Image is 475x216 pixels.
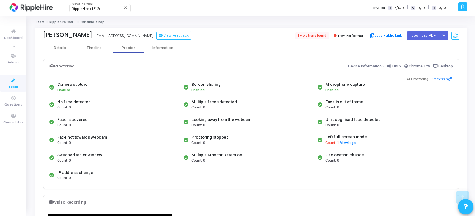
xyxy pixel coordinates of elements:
[57,140,71,146] span: Count: 0
[325,152,364,158] div: Geolocation change
[57,81,88,88] div: Camera capture
[388,6,392,10] span: T
[57,88,70,92] span: Enabled
[325,134,367,140] div: Left full-screen mode
[57,158,71,163] span: Count: 0
[438,64,453,68] span: Desktop
[191,140,205,146] span: Count: 0
[81,20,109,24] span: Candidate Report
[325,99,363,105] div: Face is out of frame
[325,158,339,163] span: Count: 0
[295,32,329,39] span: 1 violations found
[57,105,71,110] span: Count: 0
[438,5,446,11] span: 10/10
[4,35,23,41] span: Dashboard
[325,140,339,146] span: Count: 1
[123,5,128,10] mat-icon: Clear
[49,199,86,206] div: Video Recording
[95,33,153,39] div: [EMAIL_ADDRESS][DOMAIN_NAME]
[191,152,242,158] div: Multiple Monitor Detection
[428,4,429,11] span: |
[57,170,93,176] div: IP address change
[340,140,356,146] button: View logs
[407,4,408,11] span: |
[409,64,430,68] span: Chrome 129
[87,46,102,50] div: Timeline
[8,2,54,14] img: logo
[191,81,221,88] div: Screen sharing
[191,88,205,92] span: Enabled
[191,158,205,163] span: Count: 0
[4,102,22,108] span: Questions
[432,6,436,10] span: I
[191,134,229,140] div: Proctoring stopped
[440,31,448,40] div: Button group with nested dropdown
[57,134,107,140] div: Face not towards webcam
[3,120,23,125] span: Candidates
[325,81,365,88] div: Microphone capture
[72,7,100,11] span: RippleHire (1512)
[49,62,75,70] div: Proctoring
[49,20,98,24] a: Ripplehire Coding Assessment
[145,46,180,50] div: Information
[325,117,381,123] div: Unrecognised face detected
[57,123,71,128] span: Count: 0
[57,117,88,123] div: Face is covered
[111,46,145,50] div: Proctor
[429,77,452,82] span: - Processing
[394,5,404,11] span: 17/100
[35,20,44,24] a: Tests
[156,32,191,40] button: View Feedback
[411,6,415,10] span: C
[8,85,18,90] span: Tests
[57,152,102,158] div: Switched tab or window
[338,33,363,38] span: Low Performer
[368,31,404,40] button: Copy Public Link
[191,117,251,123] div: Looking away from the webcam
[54,46,66,50] div: Details
[191,105,205,110] span: Count: 0
[373,5,386,11] label: Invites:
[191,99,237,105] div: Multiple faces detected
[57,176,71,181] span: Count: 0
[8,60,19,65] span: Admin
[407,77,428,82] span: AI Proctoring
[392,64,401,68] span: Linux
[325,123,339,128] span: Count: 0
[57,99,91,105] div: No face detected
[325,105,339,110] span: Count: 0
[417,5,425,11] span: 10/10
[191,123,205,128] span: Count: 0
[348,62,453,70] div: Device Information:-
[43,31,92,39] div: [PERSON_NAME]
[35,20,467,24] nav: breadcrumb
[325,88,339,92] span: Enabled
[407,31,440,40] button: Download PDF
